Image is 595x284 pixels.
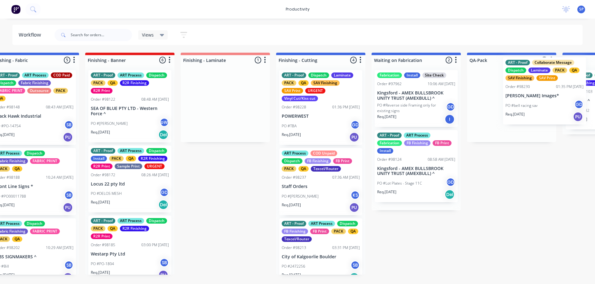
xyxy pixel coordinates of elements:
[71,29,132,41] input: Search for orders...
[283,5,313,14] div: productivity
[19,31,44,39] div: Workflow
[142,32,154,38] span: Views
[579,7,584,12] span: SP
[11,5,20,14] img: Factory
